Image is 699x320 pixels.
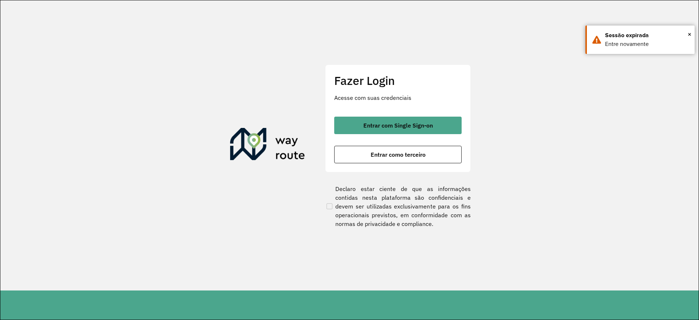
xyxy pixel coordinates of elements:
label: Declaro estar ciente de que as informações contidas nesta plataforma são confidenciais e devem se... [325,184,471,228]
p: Acesse com suas credenciais [334,93,462,102]
div: Entre novamente [605,40,689,48]
img: Roteirizador AmbevTech [230,128,305,163]
span: × [688,29,691,40]
span: Entrar como terceiro [371,152,426,157]
h2: Fazer Login [334,74,462,87]
button: button [334,146,462,163]
span: Entrar com Single Sign-on [363,122,433,128]
div: Sessão expirada [605,31,689,40]
button: button [334,117,462,134]
button: Close [688,29,691,40]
